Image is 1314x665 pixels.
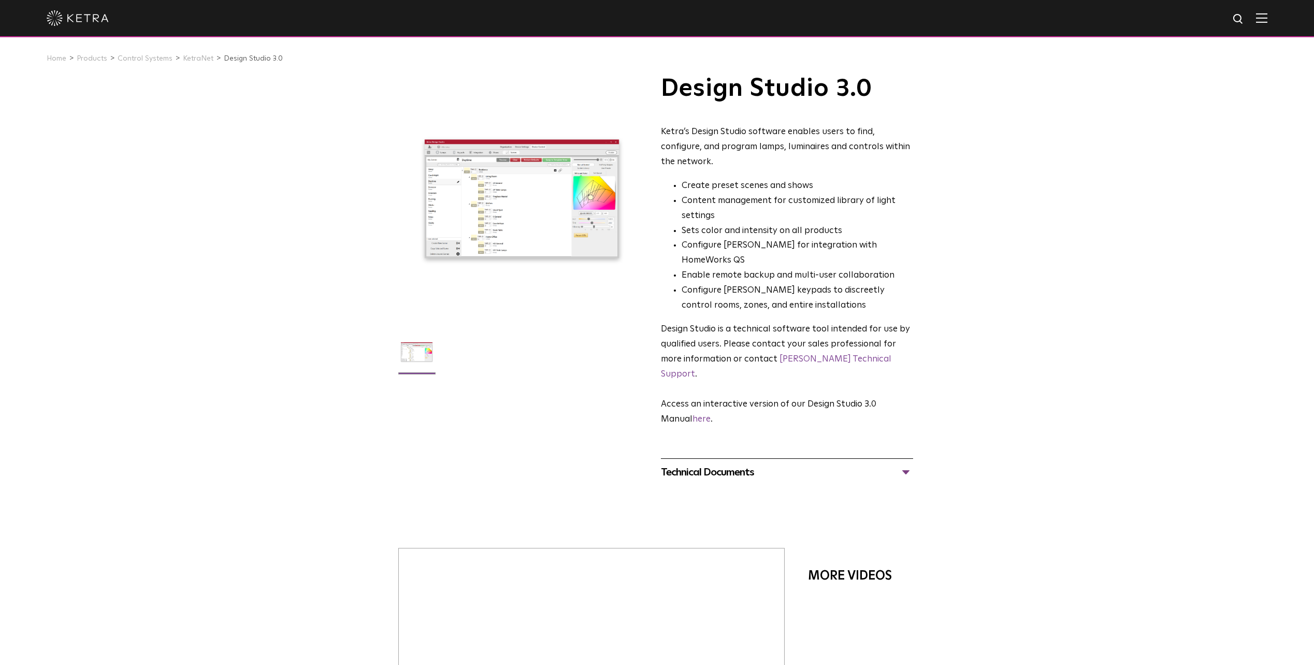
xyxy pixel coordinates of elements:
img: ketra-logo-2019-white [47,10,109,26]
h1: Design Studio 3.0 [661,76,913,102]
p: Design Studio is a technical software tool intended for use by qualified users. Please contact yo... [661,322,913,382]
li: Enable remote backup and multi-user collaboration [682,268,913,283]
img: Hamburger%20Nav.svg [1256,13,1267,23]
a: KetraNet [183,55,213,62]
a: Home [47,55,66,62]
img: DS-2.0 [397,332,437,380]
li: Create preset scenes and shows [682,179,913,194]
div: Technical Documents [661,464,913,481]
a: Products [77,55,107,62]
li: Sets color and intensity on all products [682,224,913,239]
a: here [692,415,711,424]
p: Access an interactive version of our Design Studio 3.0 Manual . [661,397,913,427]
li: Configure [PERSON_NAME] for integration with HomeWorks QS [682,238,913,268]
img: search icon [1232,13,1245,26]
a: [PERSON_NAME] Technical Support [661,355,891,379]
li: Configure [PERSON_NAME] keypads to discreetly control rooms, zones, and entire installations [682,283,913,313]
div: More Videos [808,563,901,588]
a: Control Systems [118,55,172,62]
a: Design Studio 3.0 [224,55,283,62]
div: Ketra’s Design Studio software enables users to find, configure, and program lamps, luminaires an... [661,125,913,170]
li: Content management for customized library of light settings [682,194,913,224]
